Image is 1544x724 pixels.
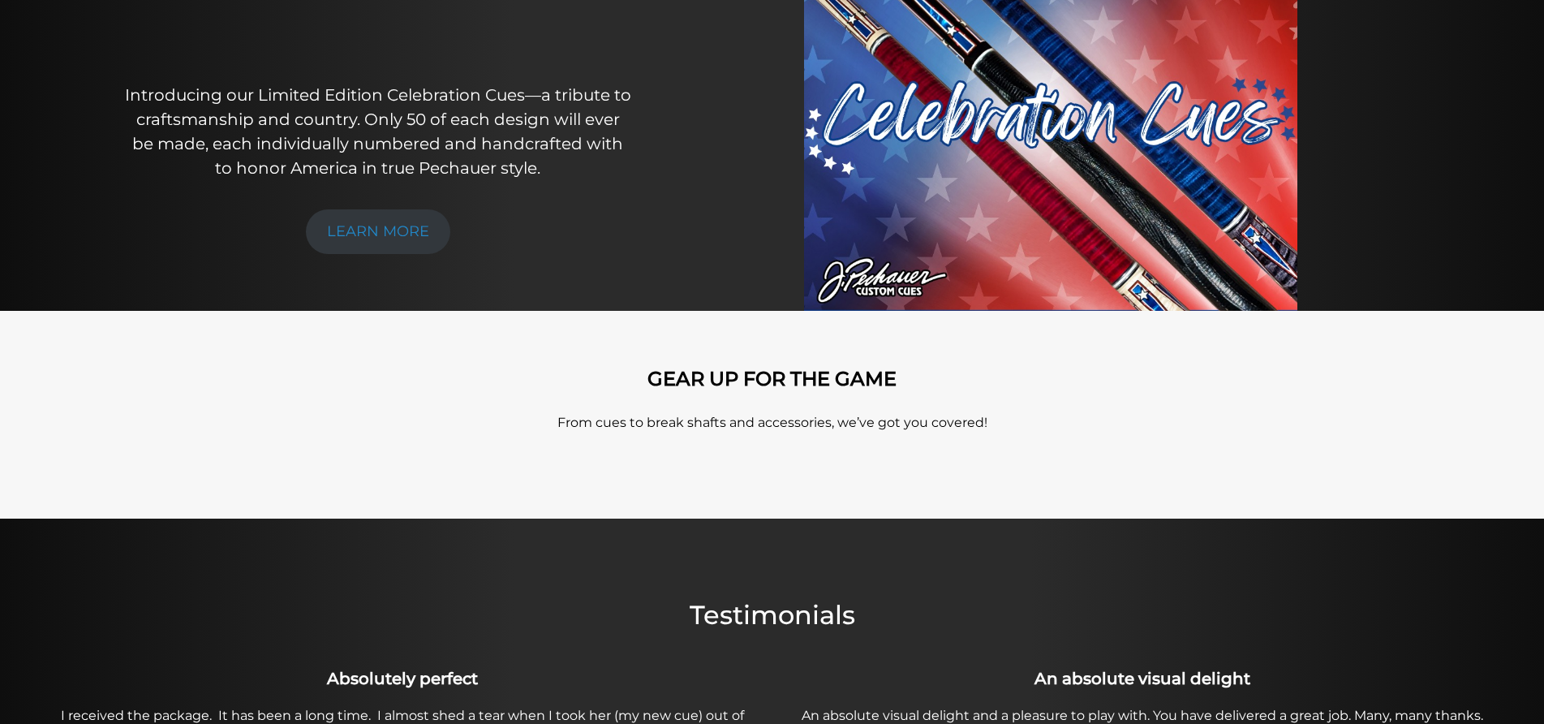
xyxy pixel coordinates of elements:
[781,666,1503,691] h3: An absolute visual delight
[647,367,897,390] strong: GEAR UP FOR THE GAME
[41,666,763,691] h3: Absolutely perfect
[310,413,1235,433] p: From cues to break shafts and accessories, we’ve got you covered!
[306,209,450,254] a: LEARN MORE
[124,83,632,180] p: Introducing our Limited Edition Celebration Cues—a tribute to craftsmanship and country. Only 50 ...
